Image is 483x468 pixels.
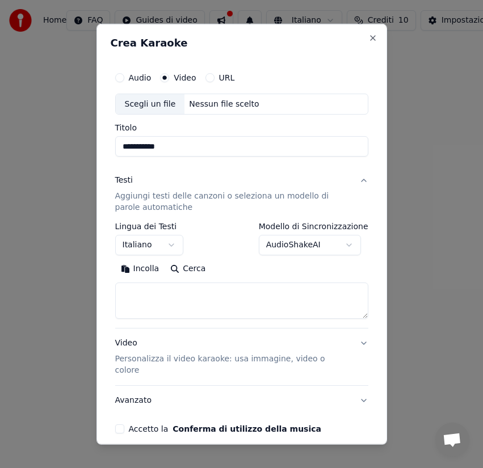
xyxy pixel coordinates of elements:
[165,260,211,278] button: Cerca
[115,328,368,385] button: VideoPersonalizza il video karaoke: usa immagine, video o colore
[115,222,368,328] div: TestiAggiungi testi delle canzoni o seleziona un modello di parole automatiche
[174,73,196,81] label: Video
[115,191,350,213] p: Aggiungi testi delle canzoni o seleziona un modello di parole automatiche
[115,166,368,222] button: TestiAggiungi testi delle canzoni o seleziona un modello di parole automatiche
[115,338,350,376] div: Video
[115,124,368,132] label: Titolo
[259,222,368,230] label: Modello di Sincronizzazione
[115,175,133,186] div: Testi
[115,222,183,230] label: Lingua dei Testi
[129,425,321,433] label: Accetto la
[129,73,152,81] label: Audio
[219,73,235,81] label: URL
[184,98,263,109] div: Nessun file scelto
[115,386,368,415] button: Avanzato
[115,353,350,376] p: Personalizza il video karaoke: usa immagine, video o colore
[115,260,165,278] button: Incolla
[111,37,373,48] h2: Crea Karaoke
[116,94,185,114] div: Scegli un file
[173,425,321,433] button: Accetto la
